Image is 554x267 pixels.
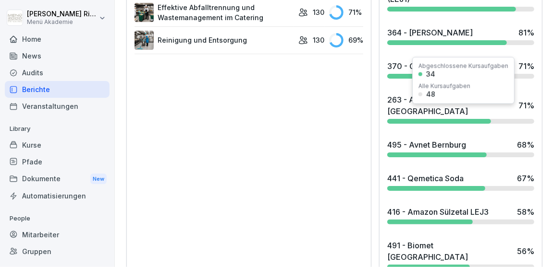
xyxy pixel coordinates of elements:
a: DokumenteNew [5,170,110,188]
div: 58 % [517,206,534,218]
a: 364 - [PERSON_NAME]81% [383,23,538,49]
div: 71 % [518,100,534,111]
div: Dokumente [5,170,110,188]
a: Effektive Abfalltrennung und Wastemanagement im Catering [135,2,294,23]
a: 495 - Avnet Bernburg68% [383,135,538,161]
a: Automatisierungen [5,187,110,204]
div: 370 - GEA [GEOGRAPHIC_DATA] [387,60,508,72]
div: 416 - Amazon Sülzetal LEJ3 [387,206,489,218]
a: 370 - GEA [GEOGRAPHIC_DATA]71% [383,57,538,82]
a: Kurse [5,137,110,153]
div: 263 - Amazon FRA1 [GEOGRAPHIC_DATA] [387,94,514,117]
div: 69 % [329,33,363,47]
p: Menü Akademie [27,19,97,25]
a: Reinigung und Entsorgung [135,31,294,50]
div: 56 % [517,245,534,257]
div: 81 % [518,27,534,38]
div: 68 % [517,139,534,151]
p: People [5,211,110,226]
p: [PERSON_NAME] Riediger [27,10,97,18]
div: 364 - [PERSON_NAME] [387,27,473,38]
a: Audits [5,64,110,81]
div: 71 % [518,60,534,72]
div: 441 - Qemetica Soda [387,173,464,184]
div: 48 [426,91,435,98]
a: 416 - Amazon Sülzetal LEJ358% [383,202,538,228]
a: Home [5,31,110,47]
div: 34 [426,71,435,78]
div: New [90,174,107,185]
a: News [5,47,110,64]
img: he669w9sgyb8g06jkdrmvx6u.png [135,3,154,22]
a: Berichte [5,81,110,98]
a: 263 - Amazon FRA1 [GEOGRAPHIC_DATA]71% [383,90,538,128]
div: 495 - Avnet Bernburg [387,139,466,151]
p: Library [5,121,110,137]
a: Gruppen [5,243,110,260]
div: 491 - Biomet [GEOGRAPHIC_DATA] [387,240,512,263]
p: 130 [313,7,324,17]
div: 67 % [517,173,534,184]
a: Mitarbeiter [5,226,110,243]
div: Abgeschlossene Kursaufgaben [419,63,508,69]
a: Veranstaltungen [5,98,110,115]
div: Alle Kursaufgaben [419,83,470,89]
a: 441 - Qemetica Soda67% [383,169,538,195]
div: 71 % [329,5,363,20]
p: 130 [313,35,324,45]
img: nskg7vq6i7f4obzkcl4brg5j.png [135,31,154,50]
a: Pfade [5,153,110,170]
